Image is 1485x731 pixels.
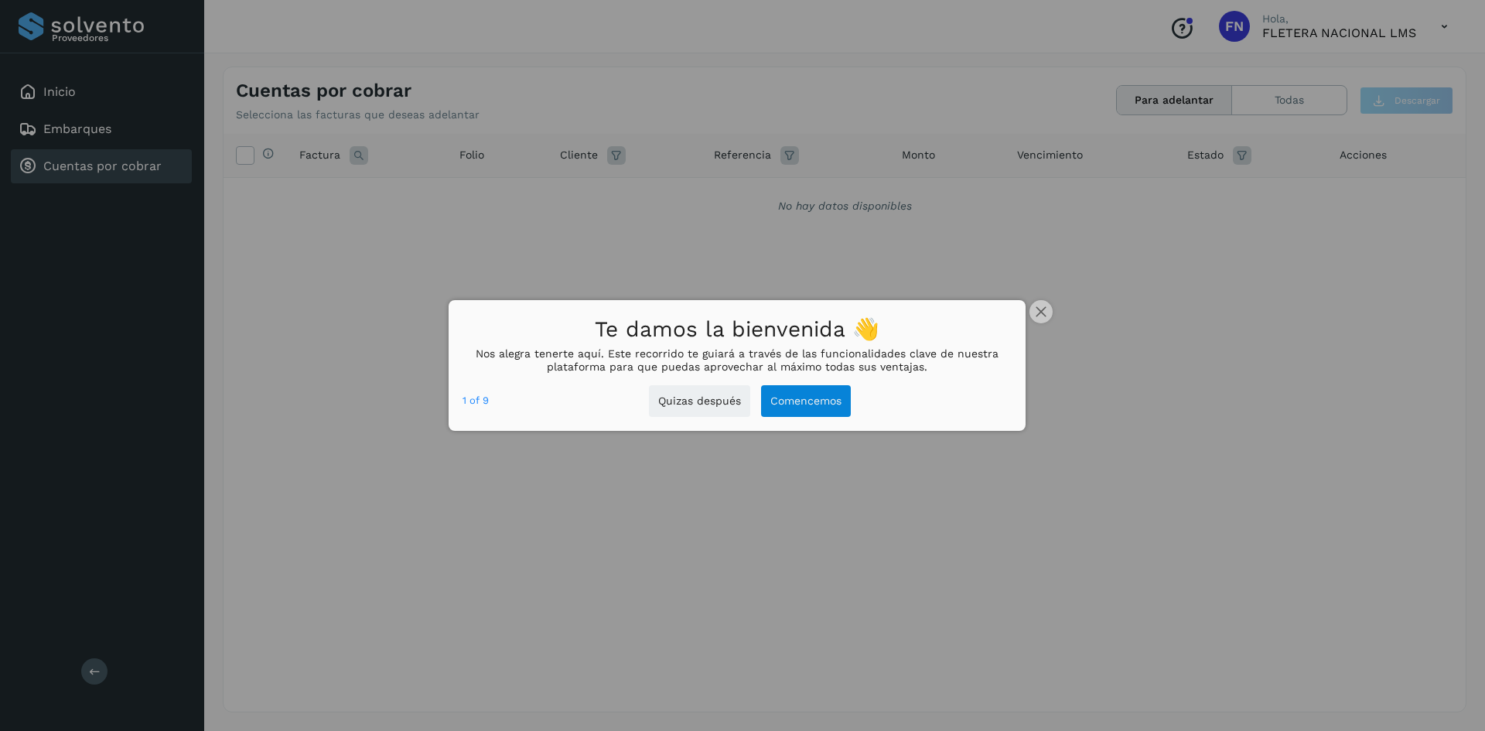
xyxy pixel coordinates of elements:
button: Quizas después [649,385,750,417]
p: Nos alegra tenerte aquí. Este recorrido te guiará a través de las funcionalidades clave de nuestr... [463,347,1012,374]
div: step 1 of 9 [463,392,489,409]
button: Comencemos [761,385,851,417]
button: close, [1029,300,1053,323]
div: 1 of 9 [463,392,489,409]
div: Te damos la bienvenida 👋Nos alegra tenerte aquí. Este recorrido te guiará a través de las funcion... [449,300,1026,431]
h1: Te damos la bienvenida 👋 [463,313,1012,347]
